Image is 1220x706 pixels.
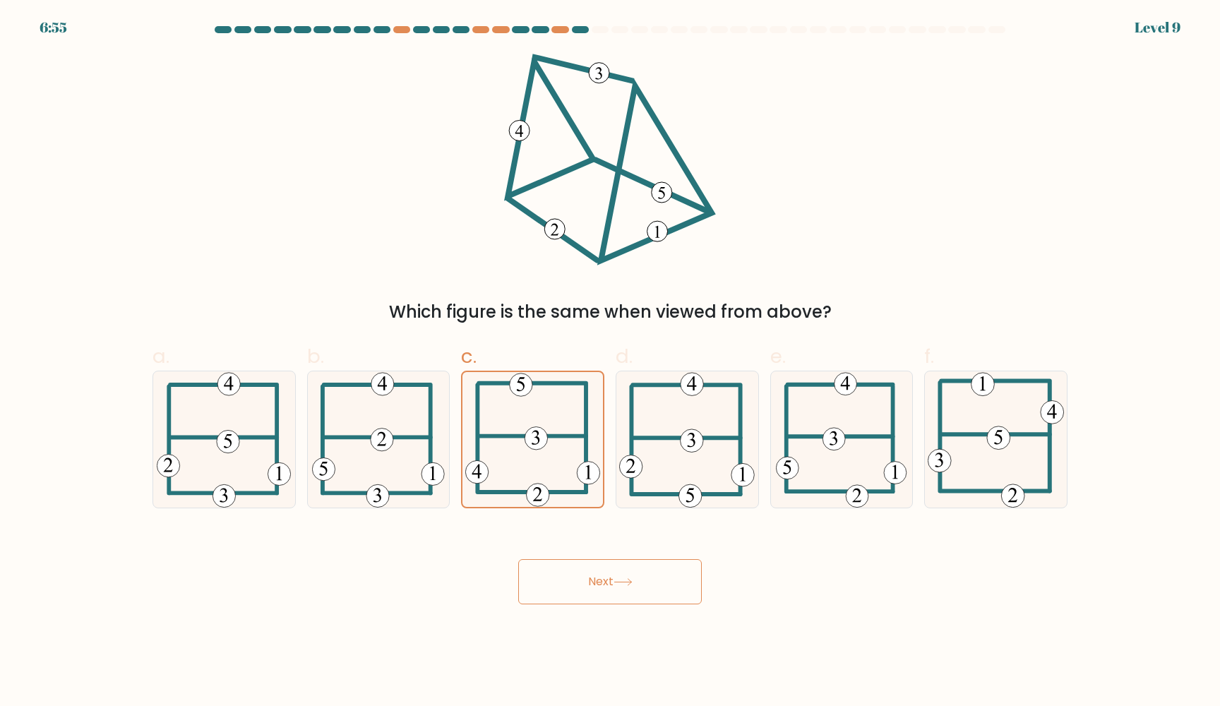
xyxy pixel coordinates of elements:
span: e. [770,342,786,370]
span: d. [616,342,633,370]
span: b. [307,342,324,370]
div: Level 9 [1135,17,1180,38]
div: Which figure is the same when viewed from above? [161,299,1059,325]
button: Next [518,559,702,604]
div: 6:55 [40,17,67,38]
span: f. [924,342,934,370]
span: c. [461,342,477,370]
span: a. [152,342,169,370]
